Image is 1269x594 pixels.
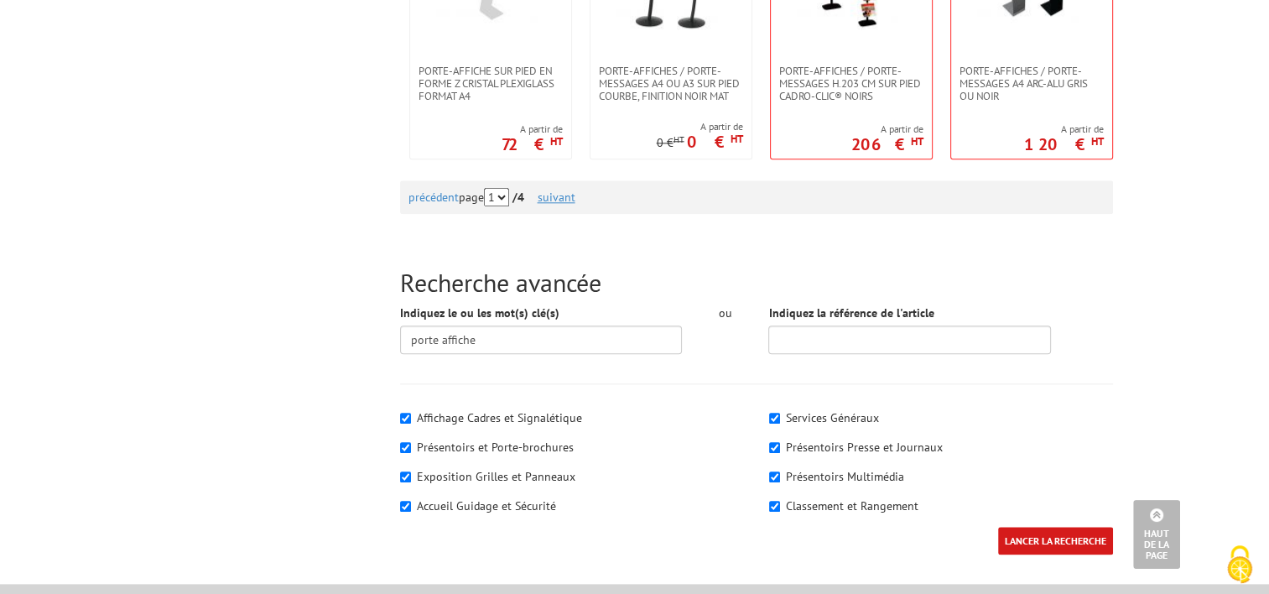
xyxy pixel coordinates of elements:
[687,137,743,147] p: 0 €
[851,139,923,149] p: 206 €
[657,137,684,149] p: 0 €
[538,190,575,205] a: suivant
[417,410,582,425] label: Affichage Cadres et Signalétique
[1024,122,1104,136] span: A partir de
[400,305,559,321] label: Indiquez le ou les mot(s) clé(s)
[998,527,1113,555] input: LANCER LA RECHERCHE
[400,501,411,512] input: Accueil Guidage et Sécurité
[400,268,1113,296] h2: Recherche avancée
[1024,139,1104,149] p: 120 €
[599,65,743,102] span: Porte-affiches / Porte-messages A4 ou A3 sur pied courbe, finition noir mat
[851,122,923,136] span: A partir de
[731,132,743,146] sup: HT
[951,65,1112,102] a: Porte-affiches / Porte-messages A4 Arc-Alu gris ou noir
[417,498,556,513] label: Accueil Guidage et Sécurité
[417,469,575,484] label: Exposition Grilles et Panneaux
[911,134,923,148] sup: HT
[786,469,904,484] label: Présentoirs Multimédia
[1210,537,1269,594] button: Cookies (fenêtre modale)
[517,190,524,205] span: 4
[674,133,684,145] sup: HT
[786,410,879,425] label: Services Généraux
[1091,134,1104,148] sup: HT
[408,190,459,205] a: précédent
[408,180,1105,214] div: page
[1219,544,1261,586] img: Cookies (fenêtre modale)
[1133,500,1180,569] a: Haut de la page
[768,305,934,321] label: Indiquez la référence de l'article
[707,305,743,321] div: ou
[590,65,752,102] a: Porte-affiches / Porte-messages A4 ou A3 sur pied courbe, finition noir mat
[779,65,923,102] span: Porte-affiches / Porte-messages H.203 cm SUR PIED CADRO-CLIC® NOIRS
[400,413,411,424] input: Affichage Cadres et Signalétique
[400,442,411,453] input: Présentoirs et Porte-brochures
[419,65,563,102] span: Porte-affiche sur pied en forme Z cristal plexiglass format A4
[400,472,411,482] input: Exposition Grilles et Panneaux
[786,498,918,513] label: Classement et Rangement
[417,440,574,455] label: Présentoirs et Porte-brochures
[550,134,563,148] sup: HT
[502,122,563,136] span: A partir de
[960,65,1104,102] span: Porte-affiches / Porte-messages A4 Arc-Alu gris ou noir
[786,440,943,455] label: Présentoirs Presse et Journaux
[769,442,780,453] input: Présentoirs Presse et Journaux
[512,190,534,205] strong: /
[771,65,932,102] a: Porte-affiches / Porte-messages H.203 cm SUR PIED CADRO-CLIC® NOIRS
[769,501,780,512] input: Classement et Rangement
[502,139,563,149] p: 72 €
[410,65,571,102] a: Porte-affiche sur pied en forme Z cristal plexiglass format A4
[769,413,780,424] input: Services Généraux
[657,120,743,133] span: A partir de
[769,472,780,482] input: Présentoirs Multimédia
